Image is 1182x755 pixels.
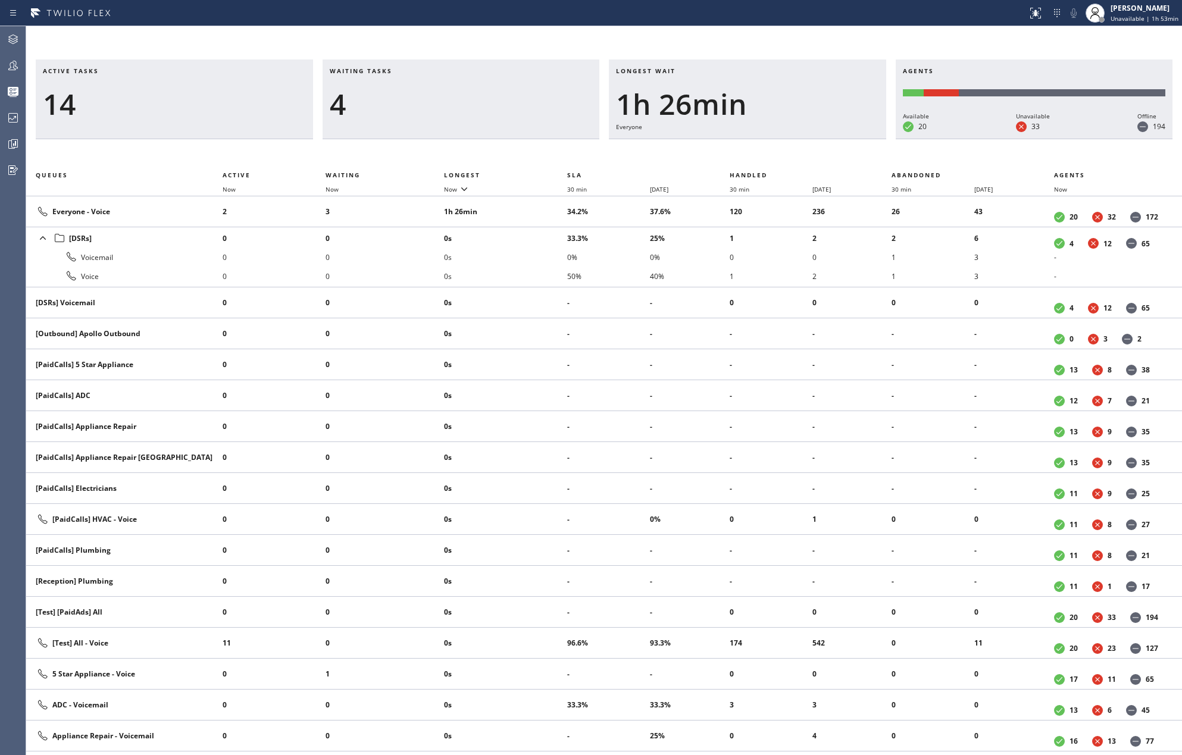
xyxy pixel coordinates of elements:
li: 0 [326,417,445,436]
li: 37.6% [650,202,730,221]
span: [DATE] [974,185,993,193]
li: - [812,355,892,374]
li: 1h 26min [444,202,567,221]
li: 11 [223,634,326,653]
li: 2 [223,202,326,221]
dd: 33 [1108,612,1116,622]
span: Agents [1054,171,1085,179]
div: [PaidCalls] Electricians [36,483,213,493]
span: 30 min [892,185,911,193]
li: - [974,386,1054,405]
li: 0s [444,634,567,653]
li: 0 [223,479,326,498]
li: 1 [892,267,974,286]
dd: 12 [1103,239,1112,249]
dd: 27 [1142,519,1150,530]
span: Longest [444,171,480,179]
dt: Available [1054,519,1065,530]
li: 34.2% [567,202,650,221]
div: 1h 26min [616,87,879,121]
dt: Available [1054,581,1065,592]
li: 0% [650,248,730,267]
li: 0 [974,603,1054,622]
span: Now [444,185,457,193]
dt: Unavailable [1092,365,1103,375]
dd: 12 [1070,396,1078,406]
dt: Available [1054,212,1065,223]
li: 0 [326,228,445,248]
div: Everyone [616,121,879,132]
dt: Unavailable [1088,334,1099,344]
li: 2 [892,228,974,248]
li: - [650,603,730,622]
div: [PaidCalls] Appliance Repair [GEOGRAPHIC_DATA] [36,452,213,462]
span: Longest wait [616,67,676,75]
dt: Unavailable [1016,121,1027,132]
span: [DATE] [650,185,668,193]
dt: Available [1054,612,1065,623]
span: Abandoned [892,171,941,179]
li: 0 [326,448,445,467]
dt: Available [1054,334,1065,344]
li: 26 [892,202,974,221]
dd: 8 [1108,519,1112,530]
li: 174 [730,634,812,653]
li: - [1054,248,1168,267]
dd: 38 [1142,365,1150,375]
li: 0 [223,665,326,684]
li: 0 [730,603,812,622]
dt: Available [1054,550,1065,561]
li: 33.3% [567,228,650,248]
li: - [650,324,730,343]
li: - [892,355,974,374]
dt: Unavailable [1088,303,1099,314]
div: [PaidCalls] ADC [36,390,213,400]
dd: 9 [1108,458,1112,468]
dt: Unavailable [1092,212,1103,223]
li: 0s [444,572,567,591]
dd: 172 [1146,212,1158,222]
div: [DSRs] Voicemail [36,297,213,308]
dd: 20 [1070,212,1078,222]
li: 0s [444,293,567,312]
li: 0 [730,665,812,684]
li: - [650,386,730,405]
li: 0 [326,293,445,312]
li: - [567,541,650,560]
dt: Available [1054,458,1065,468]
dt: Available [903,121,914,132]
dd: 65 [1142,239,1150,249]
li: 0 [223,267,326,286]
dt: Unavailable [1092,396,1103,406]
li: 0s [444,479,567,498]
li: 0 [730,293,812,312]
dd: 194 [1153,121,1165,131]
div: [Reception] Plumbing [36,576,213,586]
li: 0s [444,248,567,267]
li: 0 [974,665,1054,684]
dt: Available [1054,396,1065,406]
li: 0% [567,248,650,267]
dd: 25 [1142,488,1150,499]
li: 1 [326,665,445,684]
div: [Outbound] Apollo Outbound [36,328,213,339]
li: - [892,324,974,343]
div: Unavailable [1016,111,1050,121]
div: [PaidCalls] HVAC - Voice [36,512,213,527]
li: 0 [326,541,445,560]
li: 0 [812,603,892,622]
li: - [892,541,974,560]
li: 3 [974,248,1054,267]
li: 0s [444,541,567,560]
li: - [567,417,650,436]
li: 0 [223,386,326,405]
dt: Offline [1126,488,1137,499]
li: 0s [444,267,567,286]
dd: 20 [918,121,927,131]
span: Now [223,185,236,193]
li: 0 [812,665,892,684]
div: Offline: 194 [959,89,1165,96]
dd: 194 [1146,612,1158,622]
li: 0 [326,603,445,622]
dt: Available [1054,238,1065,249]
